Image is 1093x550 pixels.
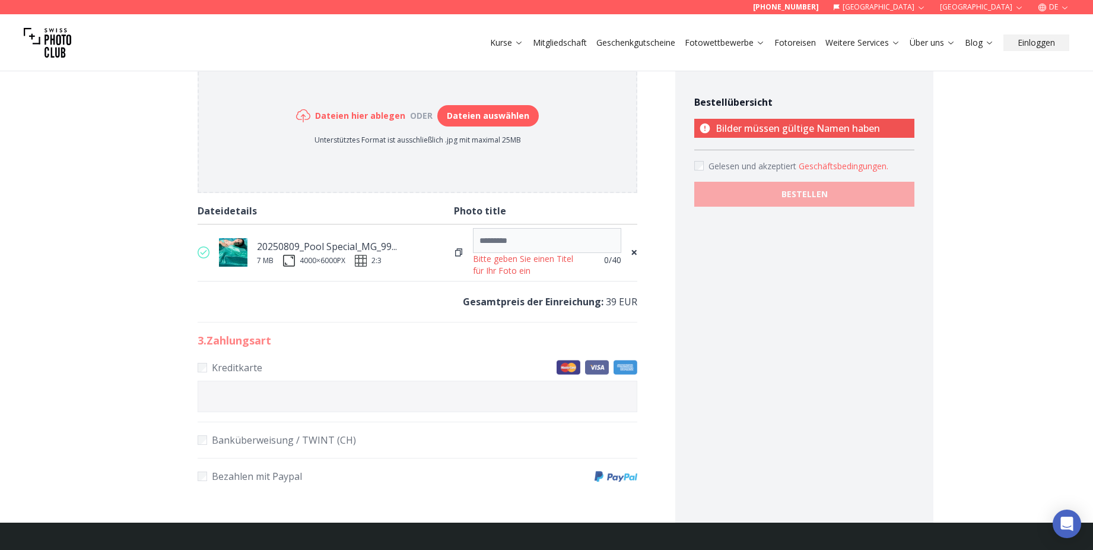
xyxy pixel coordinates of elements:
[910,37,955,49] a: Über uns
[198,203,455,219] div: Dateidetails
[1003,34,1069,51] button: Einloggen
[694,119,914,138] p: Bilder müssen gültige Namen haben
[694,182,914,207] button: BESTELLEN
[485,34,528,51] button: Kurse
[355,255,367,267] img: ratio
[283,255,295,267] img: size
[198,246,209,258] img: valid
[592,34,680,51] button: Geschenkgutscheine
[296,135,539,145] p: Unterstütztes Format ist ausschließlich .jpg mit maximal 25MB
[533,37,587,49] a: Mitgliedschaft
[463,295,603,308] b: Gesamtpreis der Einreichung :
[454,203,637,219] div: Photo title
[219,238,247,267] img: thumb
[774,37,816,49] a: Fotoreisen
[257,256,274,265] div: 7 MB
[781,188,828,200] b: BESTELLEN
[799,160,888,172] button: Accept termsGelesen und akzeptiert
[708,160,799,172] span: Gelesen und akzeptiert
[300,256,345,265] div: 4000 × 6000 PX
[825,37,900,49] a: Weitere Services
[821,34,905,51] button: Weitere Services
[753,2,819,12] a: [PHONE_NUMBER]
[604,254,621,266] span: 0 /40
[694,161,704,170] input: Accept terms
[960,34,999,51] button: Blog
[694,95,914,109] h4: Bestellübersicht
[405,110,437,122] div: oder
[770,34,821,51] button: Fotoreisen
[315,110,405,122] h6: Dateien hier ablegen
[473,253,584,277] div: Bitte geben Sie einen Titel für Ihr Foto ein
[631,244,637,261] span: ×
[371,256,382,265] span: 2:3
[528,34,592,51] button: Mitgliedschaft
[680,34,770,51] button: Fotowettbewerbe
[1053,510,1081,538] div: Open Intercom Messenger
[24,19,71,67] img: Swiss photo club
[437,105,539,127] button: Dateien auswählen
[257,238,397,255] div: 20250809_Pool Special_MG_99...
[198,293,638,310] p: 39 EUR
[905,34,960,51] button: Über uns
[490,37,523,49] a: Kurse
[685,37,765,49] a: Fotowettbewerbe
[596,37,675,49] a: Geschenkgutscheine
[965,37,994,49] a: Blog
